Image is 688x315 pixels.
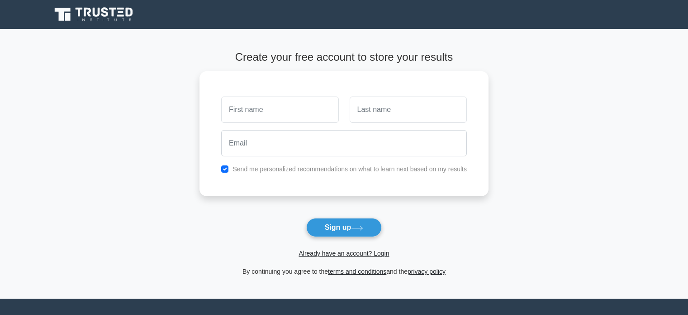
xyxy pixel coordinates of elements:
[232,165,467,173] label: Send me personalized recommendations on what to learn next based on my results
[199,51,489,64] h4: Create your free account to store your results
[299,250,389,257] a: Already have an account? Login
[350,97,467,123] input: Last name
[221,97,338,123] input: First name
[194,266,494,277] div: By continuing you agree to the and the
[306,218,382,237] button: Sign up
[408,268,446,275] a: privacy policy
[221,130,467,156] input: Email
[328,268,386,275] a: terms and conditions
